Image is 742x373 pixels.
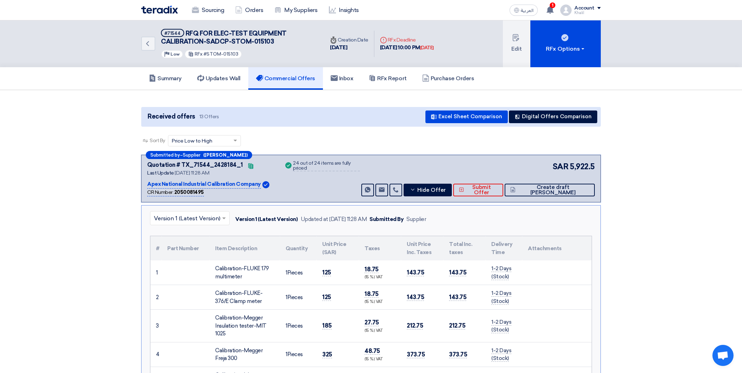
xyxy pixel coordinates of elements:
div: Creation Date [330,36,368,44]
span: Sort By [150,137,165,144]
div: (15 %) VAT [364,356,395,362]
div: Calibration-Megger Insulation tester-MIT 1025 [215,314,274,338]
span: SAR [553,161,569,172]
div: Calibration-FLUKE-376/E Clamp meter [215,289,274,305]
span: Last Update [147,170,174,176]
a: Updates Wall [189,67,248,90]
span: 13 Offers [199,113,219,120]
span: [DATE] 11:28 AM [175,170,209,176]
span: 212.75 [407,322,423,329]
a: Summary [141,67,189,90]
div: – [146,151,252,159]
span: 1 [286,294,287,301]
th: Attachments [522,236,592,260]
span: 1 [550,2,555,8]
a: Purchase Orders [414,67,482,90]
span: 27.75 [364,319,379,326]
b: ([PERSON_NAME]) [203,153,248,157]
a: Inbox [323,67,361,90]
span: 185 [322,322,332,329]
div: #71544 [164,31,181,36]
span: 143.75 [449,269,466,276]
button: RFx Options [530,20,601,67]
div: RFx Deadline [380,36,434,44]
button: Digital Offers Comparison [509,110,597,123]
h5: Summary [149,75,182,82]
div: CR Number : [147,189,204,196]
button: العربية [510,5,538,16]
div: Khalil [574,11,601,15]
a: Insights [323,2,364,18]
h5: Updates Wall [197,75,241,82]
h5: Inbox [331,75,354,82]
span: 1 [286,270,287,276]
span: 373.75 [407,351,425,358]
span: #STOM-015103 [204,51,238,57]
div: Supplier [406,215,426,223]
span: 18.75 [364,266,379,273]
div: Account [574,5,594,11]
td: 2 [150,285,162,310]
div: 24 out of 24 items are fully priced [293,161,360,171]
span: Submit Offer [466,185,498,195]
img: Verified Account [262,181,269,188]
span: 48.75 [364,347,380,355]
span: 1-2 Days (Stock) [491,319,511,334]
img: profile_test.png [560,5,572,16]
span: 143.75 [407,269,424,276]
a: Sourcing [186,2,230,18]
div: (15 %) VAT [364,299,395,305]
td: Pieces [280,342,317,367]
td: Pieces [280,260,317,285]
div: Open chat [712,345,734,366]
div: Version 1 (Latest Version) [235,215,298,223]
span: 325 [322,351,332,358]
span: Hide Offer [417,188,446,193]
div: [DATE] [420,44,434,51]
span: 1-2 Days (Stock) [491,290,511,305]
span: RFx [195,51,202,57]
span: 5,922.5 [570,161,595,172]
span: 212.75 [449,322,465,329]
th: Item Description [210,236,280,260]
td: 4 [150,342,162,367]
h5: RFQ FOR ELEC-TEST EQUIPMENT CALIBRATION-SADCP-STOM-015103 [161,29,316,46]
td: Pieces [280,285,317,310]
div: Quotation # TX_71544_2428184_1 [147,161,243,169]
th: Total Inc. taxes [443,236,486,260]
button: Submit Offer [453,184,503,196]
th: Quantity [280,236,317,260]
span: 373.75 [449,351,467,358]
span: 1-2 Days (Stock) [491,347,511,362]
span: 143.75 [407,293,424,301]
span: العربية [521,8,534,13]
div: Submitted By [369,215,404,223]
td: Pieces [280,310,317,342]
h5: Purchase Orders [422,75,474,82]
button: Edit [503,20,530,67]
th: Unit Price (SAR) [317,236,359,260]
th: # [150,236,162,260]
td: 3 [150,310,162,342]
b: 2050081495 [174,189,204,195]
div: RFx Options [546,45,586,53]
button: Excel Sheet Comparison [425,110,508,123]
span: 143.75 [449,293,466,301]
a: RFx Report [361,67,414,90]
a: My Suppliers [269,2,323,18]
div: (15 %) VAT [364,328,395,334]
th: Taxes [359,236,401,260]
th: Part Number [162,236,210,260]
div: [DATE] 10:00 PM [380,44,434,52]
div: Updated at [DATE] 11:28 AM [301,215,367,223]
div: Calibration-Megger Freja 300 [215,347,274,362]
span: Price Low to High [172,137,212,145]
span: 125 [322,269,331,276]
div: [DATE] [330,44,368,52]
th: Unit Price Inc. Taxes [401,236,443,260]
span: 18.75 [364,290,379,298]
td: 1 [150,260,162,285]
a: Orders [230,2,269,18]
span: Received offers [148,112,195,121]
h5: Commercial Offers [256,75,315,82]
